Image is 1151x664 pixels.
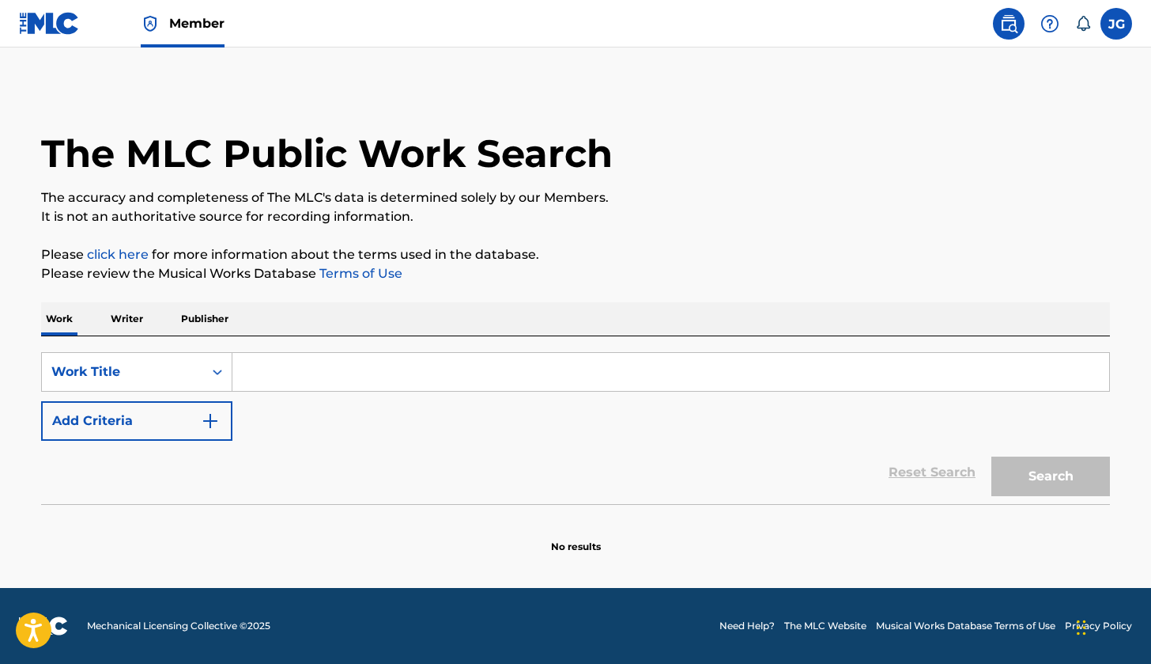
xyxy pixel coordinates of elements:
iframe: Chat Widget [1072,588,1151,664]
p: No results [551,521,601,554]
form: Search Form [41,352,1110,504]
div: Notifications [1075,16,1091,32]
a: click here [87,247,149,262]
p: Writer [106,302,148,336]
a: Privacy Policy [1065,619,1132,633]
div: Work Title [51,362,194,381]
button: Add Criteria [41,401,232,441]
a: The MLC Website [784,619,866,633]
a: Musical Works Database Terms of Use [876,619,1055,633]
p: The accuracy and completeness of The MLC's data is determined solely by our Members. [41,188,1110,207]
a: Need Help? [719,619,775,633]
a: Terms of Use [316,266,402,281]
p: Work [41,302,77,336]
p: Publisher [176,302,233,336]
p: It is not an authoritative source for recording information. [41,207,1110,226]
img: 9d2ae6d4665cec9f34b9.svg [201,412,220,431]
img: Top Rightsholder [141,14,160,33]
img: help [1040,14,1059,33]
span: Member [169,14,225,32]
a: Public Search [993,8,1025,40]
p: Please for more information about the terms used in the database. [41,245,1110,264]
h1: The MLC Public Work Search [41,130,613,177]
div: User Menu [1100,8,1132,40]
img: MLC Logo [19,12,80,35]
div: Help [1034,8,1066,40]
p: Please review the Musical Works Database [41,264,1110,283]
img: search [999,14,1018,33]
div: Drag [1077,604,1086,651]
img: logo [19,617,68,636]
span: Mechanical Licensing Collective © 2025 [87,619,270,633]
